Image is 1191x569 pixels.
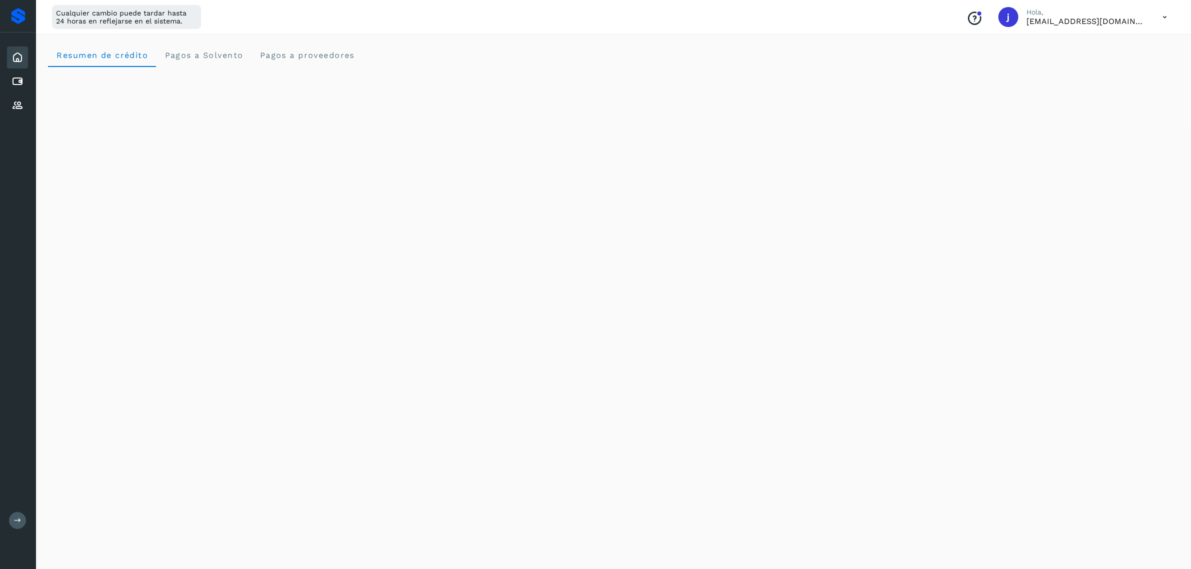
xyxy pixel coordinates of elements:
[1026,8,1146,16] p: Hola,
[52,5,201,29] div: Cualquier cambio puede tardar hasta 24 horas en reflejarse en el sistema.
[1026,16,1146,26] p: jrodriguez@kalapata.co
[164,50,243,60] span: Pagos a Solvento
[7,94,28,116] div: Proveedores
[259,50,355,60] span: Pagos a proveedores
[7,46,28,68] div: Inicio
[56,50,148,60] span: Resumen de crédito
[7,70,28,92] div: Cuentas por pagar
